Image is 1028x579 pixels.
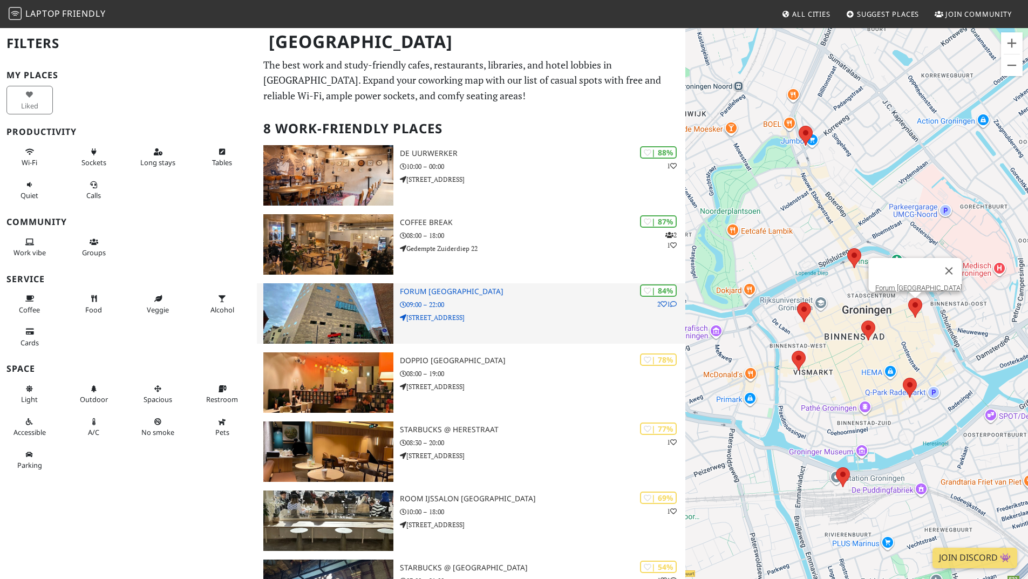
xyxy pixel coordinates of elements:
img: Doppio Groningen [263,352,393,413]
img: De Uurwerker [263,145,393,206]
button: Outdoor [71,380,117,408]
span: Group tables [82,248,106,257]
h2: Filters [6,27,250,60]
button: Close [936,258,962,284]
span: Long stays [140,158,175,167]
span: Quiet [21,190,38,200]
span: Air conditioned [88,427,99,437]
button: Tables [199,143,246,172]
div: | 69% [640,492,677,504]
div: | 54% [640,561,677,573]
img: LaptopFriendly [9,7,22,20]
img: Coffee Break [263,214,393,275]
a: Forum Groningen | 84% 21 Forum [GEOGRAPHIC_DATA] 09:00 – 22:00 [STREET_ADDRESS] [257,283,685,344]
button: Light [6,380,53,408]
h3: Coffee Break [400,218,685,227]
p: 1 [667,437,677,447]
span: Food [85,305,102,315]
button: Work vibe [6,233,53,262]
button: Food [71,290,117,318]
h2: 8 Work-Friendly Places [263,112,679,145]
button: Groups [71,233,117,262]
p: 10:00 – 00:00 [400,161,685,172]
p: 2 1 [657,299,677,309]
a: LaptopFriendly LaptopFriendly [9,5,106,24]
h3: Forum [GEOGRAPHIC_DATA] [400,287,685,296]
button: Spacious [135,380,181,408]
button: Restroom [199,380,246,408]
div: | 78% [640,353,677,366]
span: Smoke free [141,427,174,437]
span: Spacious [144,394,172,404]
p: 1 [667,161,677,171]
a: Forum [GEOGRAPHIC_DATA] [875,284,962,292]
button: Coffee [6,290,53,318]
h3: My Places [6,70,250,80]
span: Restroom [206,394,238,404]
span: Credit cards [21,338,39,348]
p: 10:00 – 18:00 [400,507,685,517]
span: People working [13,248,46,257]
a: Coffee Break | 87% 21 Coffee Break 08:00 – 18:00 Gedempte Zuiderdiep 22 [257,214,685,275]
span: Coffee [19,305,40,315]
div: | 88% [640,146,677,159]
h3: Service [6,274,250,284]
span: Parking [17,460,42,470]
a: Doppio Groningen | 78% Doppio [GEOGRAPHIC_DATA] 08:00 – 19:00 [STREET_ADDRESS] [257,352,685,413]
p: 2 1 [665,230,677,250]
span: Accessible [13,427,46,437]
p: [STREET_ADDRESS] [400,451,685,461]
img: Room ijssalon Groningen [263,491,393,551]
p: [STREET_ADDRESS] [400,174,685,185]
button: Veggie [135,290,181,318]
h3: Doppio [GEOGRAPHIC_DATA] [400,356,685,365]
a: Room ijssalon Groningen | 69% 1 Room ijssalon [GEOGRAPHIC_DATA] 10:00 – 18:00 [STREET_ADDRESS] [257,491,685,551]
h3: Starbucks @ [GEOGRAPHIC_DATA] [400,563,685,573]
a: All Cities [777,4,835,24]
span: Natural light [21,394,38,404]
p: 09:00 – 22:00 [400,299,685,310]
h1: [GEOGRAPHIC_DATA] [260,27,683,57]
button: Cards [6,323,53,351]
h3: Community [6,217,250,227]
h3: Space [6,364,250,374]
a: Starbucks @ Herestraat | 77% 1 Starbucks @ Herestraat 08:30 – 20:00 [STREET_ADDRESS] [257,421,685,482]
span: Outdoor area [80,394,108,404]
button: Calls [71,176,117,205]
span: Alcohol [210,305,234,315]
h3: Productivity [6,127,250,137]
button: Quiet [6,176,53,205]
span: Laptop [25,8,60,19]
button: Parking [6,446,53,474]
span: Video/audio calls [86,190,101,200]
span: Veggie [147,305,169,315]
a: De Uurwerker | 88% 1 De Uurwerker 10:00 – 00:00 [STREET_ADDRESS] [257,145,685,206]
p: 08:00 – 19:00 [400,369,685,379]
button: Accessible [6,413,53,441]
h3: Room ijssalon [GEOGRAPHIC_DATA] [400,494,685,503]
span: Pet friendly [215,427,229,437]
div: | 77% [640,423,677,435]
p: 08:00 – 18:00 [400,230,685,241]
p: [STREET_ADDRESS] [400,382,685,392]
span: Suggest Places [857,9,920,19]
button: Long stays [135,143,181,172]
img: Forum Groningen [263,283,393,344]
button: No smoke [135,413,181,441]
p: Gedempte Zuiderdiep 22 [400,243,685,254]
button: Wi-Fi [6,143,53,172]
button: Pets [199,413,246,441]
div: | 84% [640,284,677,297]
button: Zoom out [1001,55,1023,76]
button: Zoom in [1001,32,1023,54]
p: The best work and study-friendly cafes, restaurants, libraries, and hotel lobbies in [GEOGRAPHIC_... [263,57,679,104]
span: Join Community [945,9,1012,19]
span: Friendly [62,8,105,19]
a: Suggest Places [842,4,924,24]
button: Sockets [71,143,117,172]
p: [STREET_ADDRESS] [400,520,685,530]
span: Work-friendly tables [212,158,232,167]
p: [STREET_ADDRESS] [400,312,685,323]
div: | 87% [640,215,677,228]
span: Power sockets [81,158,106,167]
